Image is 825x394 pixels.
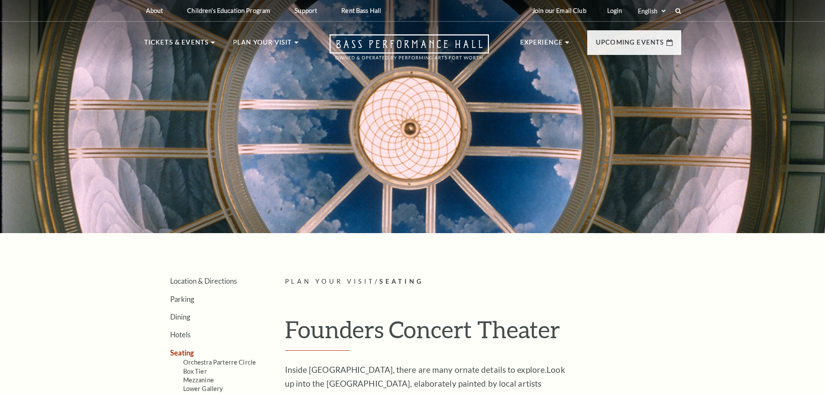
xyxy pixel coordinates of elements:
p: Children's Education Program [187,7,270,14]
a: Hotels [170,330,191,339]
h1: Founders Concert Theater [285,315,681,351]
span: Seating [379,278,424,285]
p: Rent Bass Hall [341,7,381,14]
a: Dining [170,313,190,321]
a: Lower Gallery [183,385,223,392]
span: Plan Your Visit [285,278,375,285]
p: Support [294,7,317,14]
a: Mezzanine [183,376,214,384]
p: Tickets & Events [144,37,209,53]
p: About [146,7,163,14]
p: Plan Your Visit [233,37,292,53]
a: Location & Directions [170,277,237,285]
a: Orchestra Parterre Circle [183,359,256,366]
a: Box Tier [183,368,207,375]
p: / [285,276,681,287]
a: Seating [170,349,194,357]
select: Select: [636,7,667,15]
a: Parking [170,295,194,303]
p: Experience [520,37,563,53]
p: Upcoming Events [596,37,664,53]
